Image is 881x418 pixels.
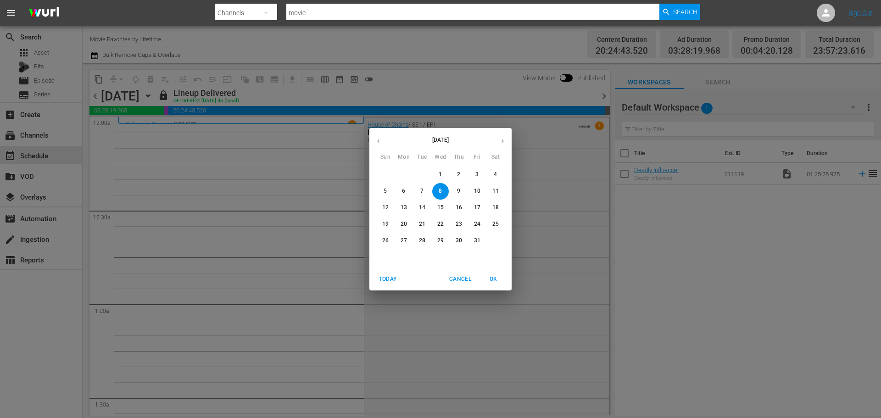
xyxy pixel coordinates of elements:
[451,200,467,216] button: 16
[396,200,412,216] button: 13
[401,220,407,228] p: 20
[396,183,412,200] button: 6
[487,216,504,233] button: 25
[396,153,412,162] span: Mon
[439,187,442,195] p: 8
[373,272,402,287] button: Today
[396,233,412,249] button: 27
[451,183,467,200] button: 9
[451,153,467,162] span: Thu
[414,216,430,233] button: 21
[432,216,449,233] button: 22
[482,274,504,284] span: OK
[402,187,405,195] p: 6
[384,187,387,195] p: 5
[396,216,412,233] button: 20
[437,237,444,245] p: 29
[469,233,485,249] button: 31
[451,233,467,249] button: 30
[848,9,872,17] a: Sign Out
[474,220,480,228] p: 24
[420,187,424,195] p: 7
[469,216,485,233] button: 24
[414,183,430,200] button: 7
[469,153,485,162] span: Fri
[451,167,467,183] button: 2
[469,183,485,200] button: 10
[387,136,494,144] p: [DATE]
[432,153,449,162] span: Wed
[382,204,389,212] p: 12
[475,171,479,178] p: 3
[437,204,444,212] p: 15
[492,204,499,212] p: 18
[437,220,444,228] p: 22
[377,216,394,233] button: 19
[377,153,394,162] span: Sun
[377,183,394,200] button: 5
[382,237,389,245] p: 26
[419,220,425,228] p: 21
[492,187,499,195] p: 11
[414,153,430,162] span: Tue
[382,220,389,228] p: 19
[492,220,499,228] p: 25
[474,187,480,195] p: 10
[419,237,425,245] p: 28
[479,272,508,287] button: OK
[487,183,504,200] button: 11
[457,171,460,178] p: 2
[439,171,442,178] p: 1
[456,237,462,245] p: 30
[469,200,485,216] button: 17
[377,233,394,249] button: 26
[469,167,485,183] button: 3
[401,204,407,212] p: 13
[22,2,66,24] img: ans4CAIJ8jUAAAAAAAAAAAAAAAAAAAAAAAAgQb4GAAAAAAAAAAAAAAAAAAAAAAAAJMjXAAAAAAAAAAAAAAAAAAAAAAAAgAT5G...
[414,200,430,216] button: 14
[457,187,460,195] p: 9
[449,274,471,284] span: Cancel
[432,200,449,216] button: 15
[487,153,504,162] span: Sat
[432,183,449,200] button: 8
[377,274,399,284] span: Today
[487,167,504,183] button: 4
[456,204,462,212] p: 16
[474,237,480,245] p: 31
[419,204,425,212] p: 14
[446,272,475,287] button: Cancel
[401,237,407,245] p: 27
[432,167,449,183] button: 1
[451,216,467,233] button: 23
[414,233,430,249] button: 28
[494,171,497,178] p: 4
[6,7,17,18] span: menu
[474,204,480,212] p: 17
[487,200,504,216] button: 18
[377,200,394,216] button: 12
[456,220,462,228] p: 23
[673,4,697,20] span: Search
[432,233,449,249] button: 29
